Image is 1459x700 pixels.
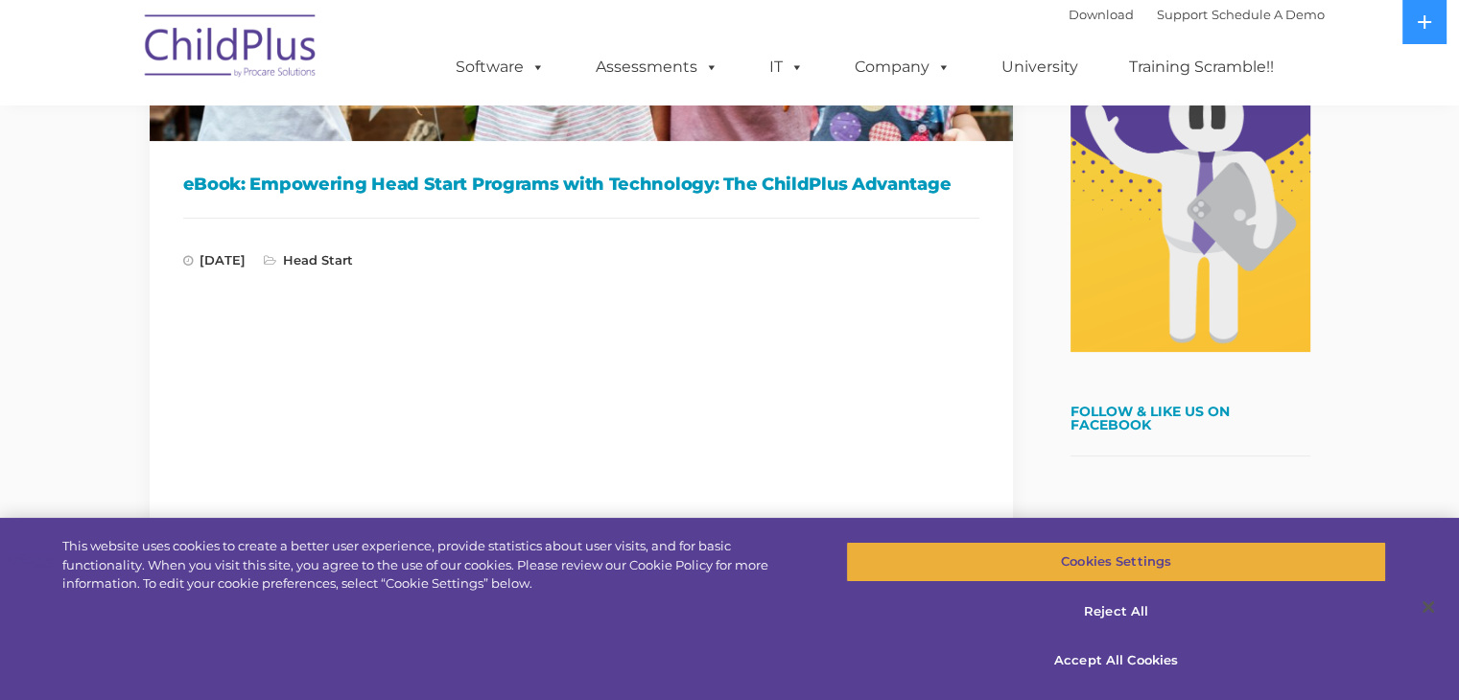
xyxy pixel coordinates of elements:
[846,542,1386,582] button: Cookies Settings
[1110,48,1293,86] a: Training Scramble!!
[62,537,803,594] div: This website uses cookies to create a better user experience, provide statistics about user visit...
[750,48,823,86] a: IT
[1157,7,1208,22] a: Support
[982,48,1097,86] a: University
[436,48,564,86] a: Software
[135,1,327,97] img: ChildPlus by Procare Solutions
[846,592,1386,632] button: Reject All
[1069,7,1325,22] font: |
[283,252,353,268] a: Head Start
[183,170,979,198] h1: eBook: Empowering Head Start Programs with Technology: The ChildPlus Advantage
[1212,7,1325,22] a: Schedule A Demo
[835,48,970,86] a: Company
[1071,403,1230,433] a: Follow & Like Us on Facebook
[183,252,246,268] span: [DATE]
[1407,586,1449,628] button: Close
[846,641,1386,681] button: Accept All Cookies
[577,48,738,86] a: Assessments
[1069,7,1134,22] a: Download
